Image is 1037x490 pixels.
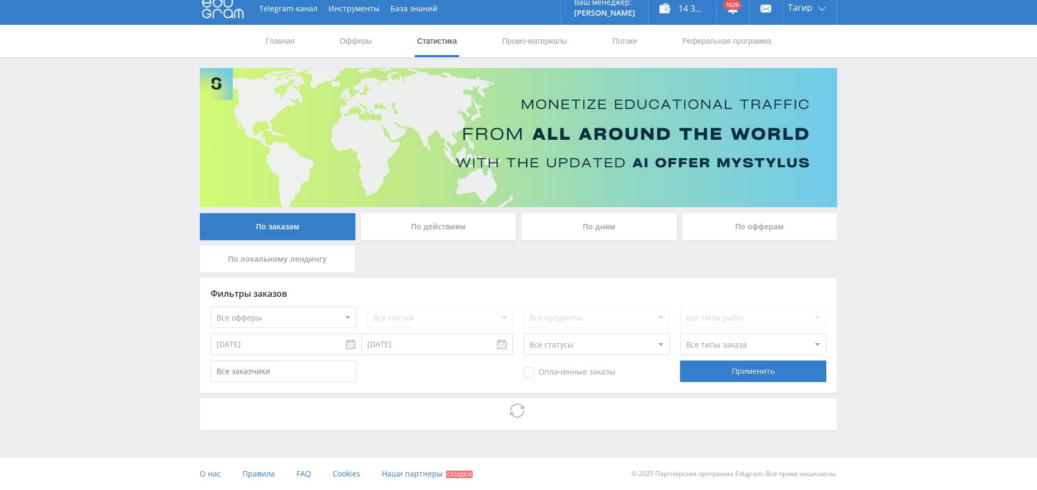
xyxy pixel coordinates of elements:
span: FAQ [297,468,311,479]
div: Фильтры заказов [211,289,826,298]
a: Потоки [611,25,638,57]
a: Правила [243,458,275,490]
a: FAQ [297,458,311,490]
span: Скидки [446,471,473,478]
a: Реферальная программа [681,25,772,57]
div: По локальному лендингу [200,246,355,273]
a: Офферы [339,25,373,57]
a: Главная [265,25,295,57]
div: Применить [680,360,826,382]
span: Наши партнеры [382,468,443,479]
input: Все заказчики [211,360,356,382]
a: Промо-материалы [501,25,568,57]
a: Наши партнеры Скидки [382,458,473,490]
div: © 2025 Партнёрская программа Edugram. Все права защищены. [524,458,837,490]
div: По действиям [361,213,516,240]
span: Правила [243,468,275,479]
a: Статистика [416,25,458,57]
div: По дням [521,213,677,240]
p: [PERSON_NAME] [574,9,635,17]
div: По заказам [200,213,355,240]
span: Оплаченные заказы [523,367,615,378]
span: О нас [200,468,221,479]
div: По офферам [682,213,838,240]
a: О нас [200,458,221,490]
span: Тагир [788,3,812,12]
a: Cookies [333,458,360,490]
img: Banner [200,68,837,207]
span: Cookies [333,468,360,479]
